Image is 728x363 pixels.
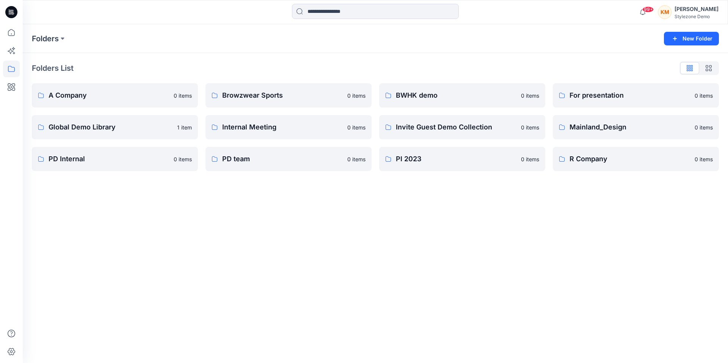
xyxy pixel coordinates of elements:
div: KM [658,5,672,19]
a: For presentation0 items [553,83,719,107]
p: 0 items [521,92,539,100]
div: [PERSON_NAME] [675,5,719,14]
p: R Company [570,154,690,164]
p: 0 items [695,155,713,163]
a: Folders [32,33,59,44]
p: 0 items [695,92,713,100]
a: BWHK demo0 items [379,83,545,107]
p: PD Internal [49,154,169,164]
p: Global Demo Library [49,122,173,132]
p: 0 items [347,123,366,131]
p: PD team [222,154,343,164]
div: Stylezone Demo [675,14,719,19]
button: New Folder [664,32,719,45]
p: Mainland_Design [570,122,690,132]
a: PD team0 items [206,147,372,171]
p: For presentation [570,90,690,101]
p: 0 items [347,92,366,100]
a: A Company0 items [32,83,198,107]
p: 0 items [521,155,539,163]
a: Invite Guest Demo Collection0 items [379,115,545,139]
p: Invite Guest Demo Collection [396,122,516,132]
p: 0 items [174,155,192,163]
a: Global Demo Library1 item [32,115,198,139]
p: Internal Meeting [222,122,343,132]
p: Folders List [32,62,74,74]
a: PD Internal0 items [32,147,198,171]
span: 99+ [642,6,654,12]
p: A Company [49,90,169,101]
a: Browzwear Sports0 items [206,83,372,107]
p: 0 items [347,155,366,163]
a: Mainland_Design0 items [553,115,719,139]
p: 1 item [177,123,192,131]
p: BWHK demo [396,90,516,101]
a: R Company0 items [553,147,719,171]
a: Internal Meeting0 items [206,115,372,139]
p: 0 items [174,92,192,100]
a: PI 20230 items [379,147,545,171]
p: Browzwear Sports [222,90,343,101]
p: 0 items [521,123,539,131]
p: PI 2023 [396,154,516,164]
p: 0 items [695,123,713,131]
